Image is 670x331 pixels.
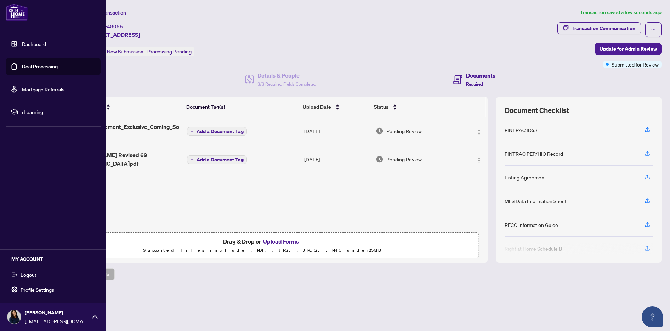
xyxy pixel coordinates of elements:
[505,105,569,115] span: Document Checklist
[22,108,96,116] span: rLearning
[46,233,479,259] span: Drag & Drop orUpload FormsSupported files include .PDF, .JPG, .JPEG, .PNG under25MB
[600,43,657,55] span: Update for Admin Review
[476,158,482,163] img: Logo
[476,129,482,135] img: Logo
[473,154,485,165] button: Logo
[22,63,58,70] a: Deal Processing
[466,81,483,87] span: Required
[68,97,184,117] th: (2) File Name
[505,221,558,229] div: RECO Information Guide
[642,306,663,327] button: Open asap
[107,48,192,55] span: New Submission - Processing Pending
[197,157,244,162] span: Add a Document Tag
[187,127,247,136] button: Add a Document Tag
[6,284,101,296] button: Profile Settings
[187,155,247,164] button: Add a Document Tag
[505,126,537,134] div: FINTRAC ID(s)
[595,43,662,55] button: Update for Admin Review
[303,103,331,111] span: Upload Date
[376,127,384,135] img: Document Status
[183,97,300,117] th: Document Tag(s)
[386,155,422,163] span: Pending Review
[22,86,64,92] a: Mortgage Referrals
[107,23,123,30] span: 48056
[190,130,194,133] span: plus
[25,309,89,316] span: [PERSON_NAME]
[6,4,28,21] img: logo
[651,27,656,32] span: ellipsis
[257,71,316,80] h4: Details & People
[376,155,384,163] img: Document Status
[223,237,301,246] span: Drag & Drop or
[371,97,460,117] th: Status
[466,71,495,80] h4: Documents
[7,310,21,324] img: Profile Icon
[386,127,422,135] span: Pending Review
[197,129,244,134] span: Add a Document Tag
[261,237,301,246] button: Upload Forms
[88,47,194,56] div: Status:
[25,317,89,325] span: [EMAIL_ADDRESS][DOMAIN_NAME]
[50,246,475,255] p: Supported files include .PDF, .JPG, .JPEG, .PNG under 25 MB
[301,145,373,173] td: [DATE]
[11,255,101,263] h5: MY ACCOUNT
[580,8,662,17] article: Transaction saved a few seconds ago
[300,97,371,117] th: Upload Date
[21,284,54,295] span: Profile Settings
[71,122,181,139] span: Listing_Agreement_Exclusive_Coming_Soon.pdf
[6,269,101,281] button: Logout
[22,41,46,47] a: Dashboard
[88,30,140,39] span: [STREET_ADDRESS]
[88,10,126,16] span: View Transaction
[301,117,373,145] td: [DATE]
[572,23,635,34] div: Transaction Communication
[505,150,563,158] div: FINTRAC PEP/HIO Record
[21,269,36,280] span: Logout
[190,158,194,161] span: plus
[505,173,546,181] div: Listing Agreement
[505,197,567,205] div: MLS Data Information Sheet
[257,81,316,87] span: 3/3 Required Fields Completed
[557,22,641,34] button: Transaction Communication
[612,61,659,68] span: Submitted for Review
[473,125,485,137] button: Logo
[71,151,181,168] span: [PERSON_NAME] Revised 69 [GEOGRAPHIC_DATA]pdf
[374,103,388,111] span: Status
